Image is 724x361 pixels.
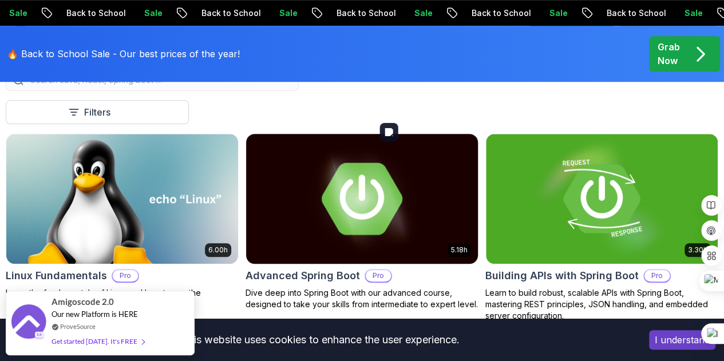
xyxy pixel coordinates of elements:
p: Sale [604,7,640,19]
p: Sale [334,7,370,19]
p: Sale [64,7,100,19]
p: Learn the fundamentals of Linux and how to use the command line [6,287,239,310]
a: Advanced Spring Boot card5.18hAdvanced Spring BootProDive deep into Spring Boot with our advanced... [246,133,478,310]
button: Filters [6,100,189,124]
p: Back to School [256,7,334,19]
p: 5.18h [451,245,468,255]
a: Building APIs with Spring Boot card3.30hBuilding APIs with Spring BootProLearn to build robust, s... [485,133,718,322]
p: Learn to build robust, scalable APIs with Spring Boot, mastering REST principles, JSON handling, ... [485,287,718,322]
a: Linux Fundamentals card6.00hLinux FundamentalsProLearn the fundamentals of Linux and how to use t... [6,133,239,310]
h2: Linux Fundamentals [6,268,107,284]
img: Building APIs with Spring Boot card [486,134,718,264]
p: Sale [469,7,505,19]
span: Amigoscode 2.0 [52,295,114,308]
p: Back to School [391,7,469,19]
h2: Building APIs with Spring Boot [485,268,639,284]
p: 3.30h [688,245,707,255]
p: Pro [644,270,670,281]
p: Back to School [526,7,604,19]
p: 6.00h [208,245,228,255]
div: This website uses cookies to enhance the user experience. [9,327,632,352]
p: Dive deep into Spring Boot with our advanced course, designed to take your skills from intermedia... [246,287,478,310]
img: provesource social proof notification image [11,304,46,342]
p: Filters [84,105,110,119]
div: Get started [DATE]. It's FREE [52,335,144,348]
img: Advanced Spring Boot card [240,130,484,267]
p: Sale [199,7,235,19]
button: Accept cookies [649,330,715,350]
h2: Advanced Spring Boot [246,268,360,284]
img: Linux Fundamentals card [6,134,238,264]
p: Grab Now [658,40,680,68]
p: Back to School [121,7,199,19]
p: Pro [113,270,138,281]
p: Pro [366,270,391,281]
span: Our new Platform is HERE [52,310,138,319]
p: 🔥 Back to School Sale - Our best prices of the year! [7,47,240,61]
a: ProveSource [60,322,96,331]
